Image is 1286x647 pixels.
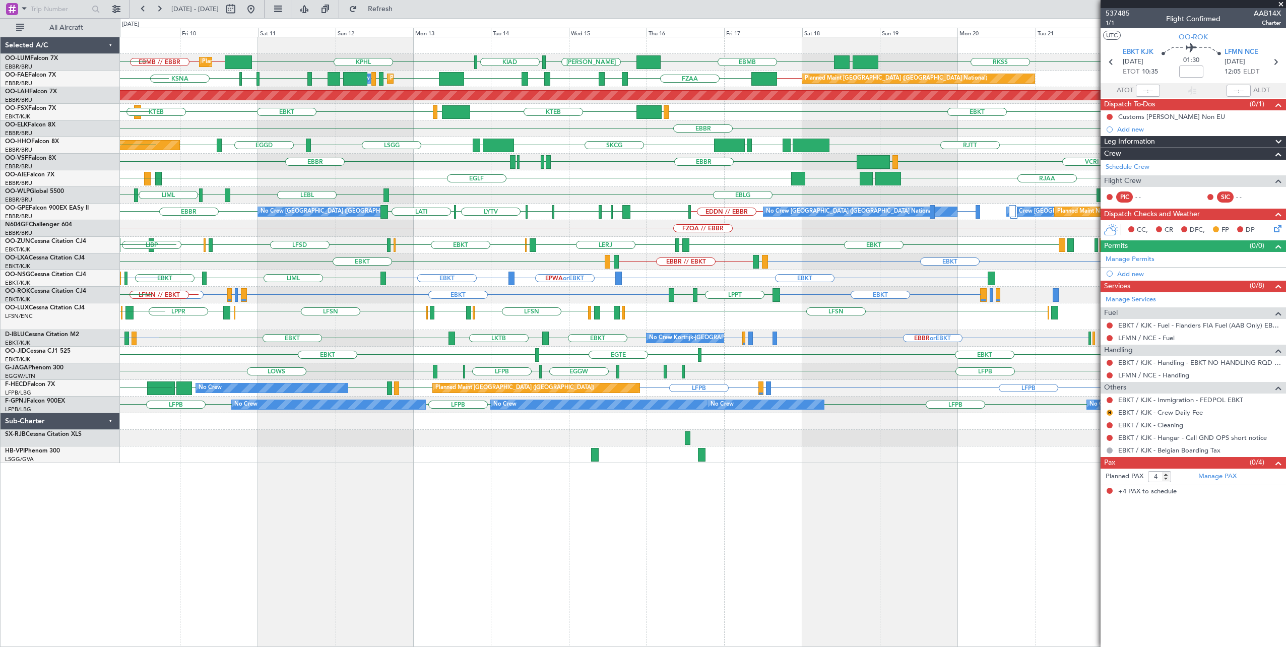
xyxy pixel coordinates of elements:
span: ATOT [1117,86,1133,96]
a: OO-HHOFalcon 8X [5,139,59,145]
span: N604GF [5,222,29,228]
a: EBBR/BRU [5,213,32,220]
div: - - [1236,192,1259,202]
a: LFSN/ENC [5,312,33,320]
a: OO-ZUNCessna Citation CJ4 [5,238,86,244]
a: F-HECDFalcon 7X [5,381,55,387]
div: Thu 9 [102,28,180,37]
a: Manage Permits [1106,254,1154,265]
span: Charter [1254,19,1281,27]
button: UTC [1103,31,1121,40]
span: OO-ROK [1179,32,1208,42]
button: Refresh [344,1,405,17]
span: F-GPNJ [5,398,27,404]
span: (0/8) [1250,280,1264,291]
a: OO-GPEFalcon 900EX EASy II [5,205,89,211]
a: N604GFChallenger 604 [5,222,72,228]
a: OO-WLPGlobal 5500 [5,188,64,195]
span: (0/1) [1250,99,1264,109]
div: Mon 13 [413,28,491,37]
span: OO-LUM [5,55,30,61]
span: OO-JID [5,348,26,354]
span: OO-AIE [5,172,27,178]
button: All Aircraft [11,20,109,36]
span: +4 PAX to schedule [1118,487,1177,497]
a: LFMN / NCE - Handling [1118,371,1189,379]
span: Dispatch To-Dos [1104,99,1155,110]
span: (0/0) [1250,240,1264,251]
div: Flight Confirmed [1166,14,1220,24]
span: OO-ELK [5,122,28,128]
a: Schedule Crew [1106,162,1149,172]
span: 537485 [1106,8,1130,19]
a: EBKT / KJK - Fuel - Flanders FIA Fuel (AAB Only) EBKT / KJK [1118,321,1281,330]
div: No Crew [493,397,517,412]
div: Sun 19 [880,28,957,37]
a: G-JAGAPhenom 300 [5,365,63,371]
a: OO-NSGCessna Citation CJ4 [5,272,86,278]
a: OO-FAEFalcon 7X [5,72,56,78]
a: EBKT/KJK [5,263,30,270]
span: F-HECD [5,381,27,387]
a: HB-VPIPhenom 300 [5,448,60,454]
span: OO-LAH [5,89,29,95]
div: Customs [PERSON_NAME] Non EU [1118,112,1225,121]
a: EBKT / KJK - Handling - EBKT NO HANDLING RQD FOR CJ [1118,358,1281,367]
div: Planned Maint Melsbroek Air Base [390,71,478,86]
a: LSGG/GVA [5,456,34,463]
span: Others [1104,382,1126,394]
a: EBKT / KJK - Cleaning [1118,421,1183,429]
span: Refresh [359,6,402,13]
div: No Crew [199,380,222,396]
div: Sat 18 [802,28,880,37]
div: Planned Maint [GEOGRAPHIC_DATA] ([GEOGRAPHIC_DATA] National) [805,71,987,86]
span: CC, [1137,225,1148,235]
span: OO-ZUN [5,238,30,244]
span: Dispatch Checks and Weather [1104,209,1200,220]
span: SX-RJB [5,431,26,437]
a: SX-RJBCessna Citation XLS [5,431,82,437]
a: OO-FSXFalcon 7X [5,105,56,111]
a: EGGW/LTN [5,372,35,380]
span: DP [1246,225,1255,235]
span: AAB14X [1254,8,1281,19]
div: - - [1135,192,1158,202]
a: OO-LUXCessna Citation CJ4 [5,305,85,311]
span: Leg Information [1104,136,1155,148]
div: Add new [1117,125,1281,134]
a: LFMN / NCE - Fuel [1118,334,1175,342]
div: Sat 11 [258,28,336,37]
a: EBKT/KJK [5,246,30,253]
div: Add new [1117,270,1281,278]
span: Permits [1104,240,1128,252]
span: OO-LUX [5,305,29,311]
div: Fri 10 [180,28,258,37]
a: OO-ROKCessna Citation CJ4 [5,288,86,294]
a: EBBR/BRU [5,196,32,204]
a: OO-ELKFalcon 8X [5,122,55,128]
a: EBKT / KJK - Immigration - FEDPOL EBKT [1118,396,1243,404]
span: OO-FAE [5,72,28,78]
a: Manage PAX [1198,472,1237,482]
a: EBKT/KJK [5,296,30,303]
a: EBKT / KJK - Belgian Boarding Tax [1118,446,1220,455]
a: OO-LXACessna Citation CJ4 [5,255,85,261]
a: EBKT/KJK [5,339,30,347]
span: Flight Crew [1104,175,1141,187]
div: Mon 20 [957,28,1035,37]
div: Planned Maint [GEOGRAPHIC_DATA] ([GEOGRAPHIC_DATA] National) [202,54,384,70]
a: EBKT / KJK - Crew Daily Fee [1118,408,1203,417]
span: EBKT KJK [1123,47,1153,57]
a: EBKT/KJK [5,279,30,287]
div: No Crew [GEOGRAPHIC_DATA] ([GEOGRAPHIC_DATA] National) [766,204,935,219]
a: LFPB/LBG [5,389,31,397]
a: EBBR/BRU [5,179,32,187]
div: No Crew [1089,397,1113,412]
div: No Crew [234,397,258,412]
span: Crew [1104,148,1121,160]
span: DFC, [1190,225,1205,235]
span: ELDT [1243,67,1259,77]
a: EBKT/KJK [5,113,30,120]
div: Sun 12 [336,28,413,37]
a: EBBR/BRU [5,229,32,237]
